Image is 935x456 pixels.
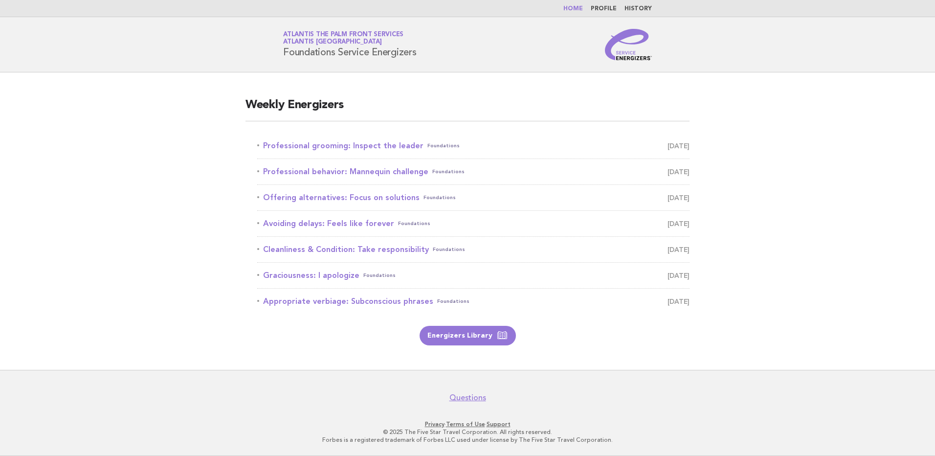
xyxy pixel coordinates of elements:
a: Privacy [425,421,445,428]
a: Atlantis The Palm Front ServicesAtlantis [GEOGRAPHIC_DATA] [283,31,403,45]
p: Forbes is a registered trademark of Forbes LLC used under license by The Five Star Travel Corpora... [168,436,767,444]
span: [DATE] [668,191,690,205]
a: Graciousness: I apologizeFoundations [DATE] [257,269,690,282]
a: Offering alternatives: Focus on solutionsFoundations [DATE] [257,191,690,205]
span: Foundations [363,269,396,282]
a: Profile [591,6,617,12]
img: Service Energizers [605,29,652,60]
span: [DATE] [668,295,690,308]
span: Foundations [398,217,430,230]
a: Appropriate verbiage: Subconscious phrasesFoundations [DATE] [257,295,690,308]
a: Questions [449,393,486,403]
span: [DATE] [668,139,690,153]
span: [DATE] [668,165,690,179]
a: Home [563,6,583,12]
a: History [624,6,652,12]
span: [DATE] [668,243,690,256]
a: Support [487,421,511,428]
p: · · [168,420,767,428]
span: Foundations [437,295,469,308]
span: [DATE] [668,269,690,282]
h2: Weekly Energizers [245,97,690,121]
h1: Foundations Service Energizers [283,32,417,57]
span: Atlantis [GEOGRAPHIC_DATA] [283,39,382,46]
span: Foundations [427,139,460,153]
span: Foundations [432,165,465,179]
span: [DATE] [668,217,690,230]
a: Professional behavior: Mannequin challengeFoundations [DATE] [257,165,690,179]
a: Professional grooming: Inspect the leaderFoundations [DATE] [257,139,690,153]
a: Cleanliness & Condition: Take responsibilityFoundations [DATE] [257,243,690,256]
a: Energizers Library [420,326,516,345]
span: Foundations [433,243,465,256]
p: © 2025 The Five Star Travel Corporation. All rights reserved. [168,428,767,436]
a: Avoiding delays: Feels like foreverFoundations [DATE] [257,217,690,230]
span: Foundations [423,191,456,205]
a: Terms of Use [446,421,485,428]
